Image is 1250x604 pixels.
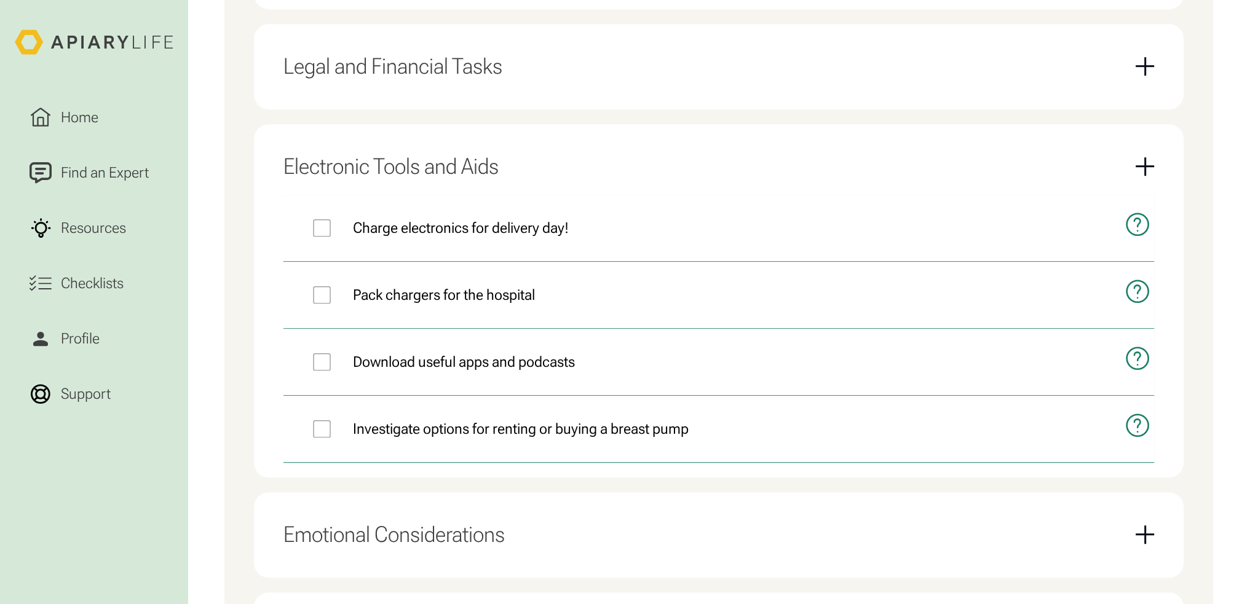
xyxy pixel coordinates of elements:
[1110,195,1154,254] button: open modal
[15,257,173,309] a: Checklists
[313,353,331,371] input: Download useful apps and podcasts
[283,195,1154,463] nav: Electronic Tools and Aids
[283,139,1154,195] div: Electronic Tools and Aids
[283,154,499,180] div: Electronic Tools and Aids
[15,92,173,143] a: Home
[57,162,152,184] div: Find an Expert
[57,272,127,294] div: Checklists
[57,106,102,128] div: Home
[15,147,173,198] a: Find an Expert
[15,202,173,254] a: Resources
[15,368,173,420] a: Support
[57,383,114,405] div: Support
[1110,329,1154,388] button: open modal
[57,327,103,350] div: Profile
[313,420,331,438] input: Investigate options for renting or buying a breast pump
[283,53,502,80] div: Legal and Financial Tasks
[353,284,535,306] span: Pack chargers for the hospital
[353,351,575,373] span: Download useful apps and podcasts
[283,522,505,548] div: Emotional Considerations
[353,418,689,440] span: Investigate options for renting or buying a breast pump
[1110,396,1154,455] button: open modal
[1110,262,1154,321] button: open modal
[283,39,1154,95] div: Legal and Financial Tasks
[283,507,1154,563] div: Emotional Considerations
[313,286,331,304] input: Pack chargers for the hospital
[15,313,173,364] a: Profile
[57,217,130,239] div: Resources
[353,217,569,239] span: Charge electronics for delivery day!
[313,219,331,237] input: Charge electronics for delivery day!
